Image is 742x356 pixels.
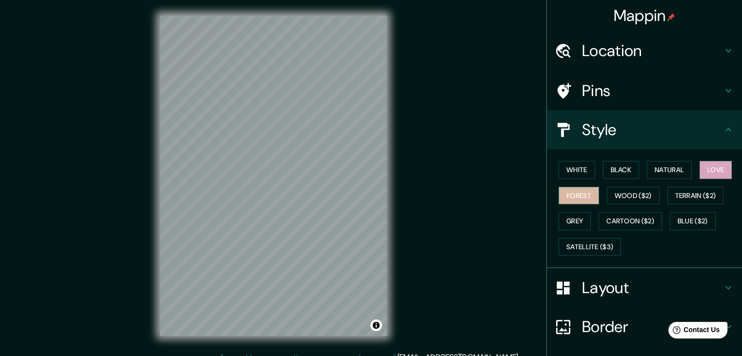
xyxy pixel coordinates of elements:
[655,318,731,345] iframe: Help widget launcher
[607,187,660,205] button: Wood ($2)
[647,161,692,179] button: Natural
[160,16,387,336] canvas: Map
[603,161,640,179] button: Black
[582,317,722,336] h4: Border
[547,71,742,110] div: Pins
[614,6,676,25] h4: Mappin
[547,268,742,307] div: Layout
[582,81,722,100] h4: Pins
[559,238,621,256] button: Satellite ($3)
[559,212,591,230] button: Grey
[582,41,722,60] h4: Location
[667,13,675,21] img: pin-icon.png
[599,212,662,230] button: Cartoon ($2)
[547,110,742,149] div: Style
[370,319,382,331] button: Toggle attribution
[670,212,716,230] button: Blue ($2)
[700,161,732,179] button: Love
[667,187,724,205] button: Terrain ($2)
[582,278,722,297] h4: Layout
[582,120,722,139] h4: Style
[547,307,742,346] div: Border
[547,31,742,70] div: Location
[559,187,599,205] button: Forest
[559,161,595,179] button: White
